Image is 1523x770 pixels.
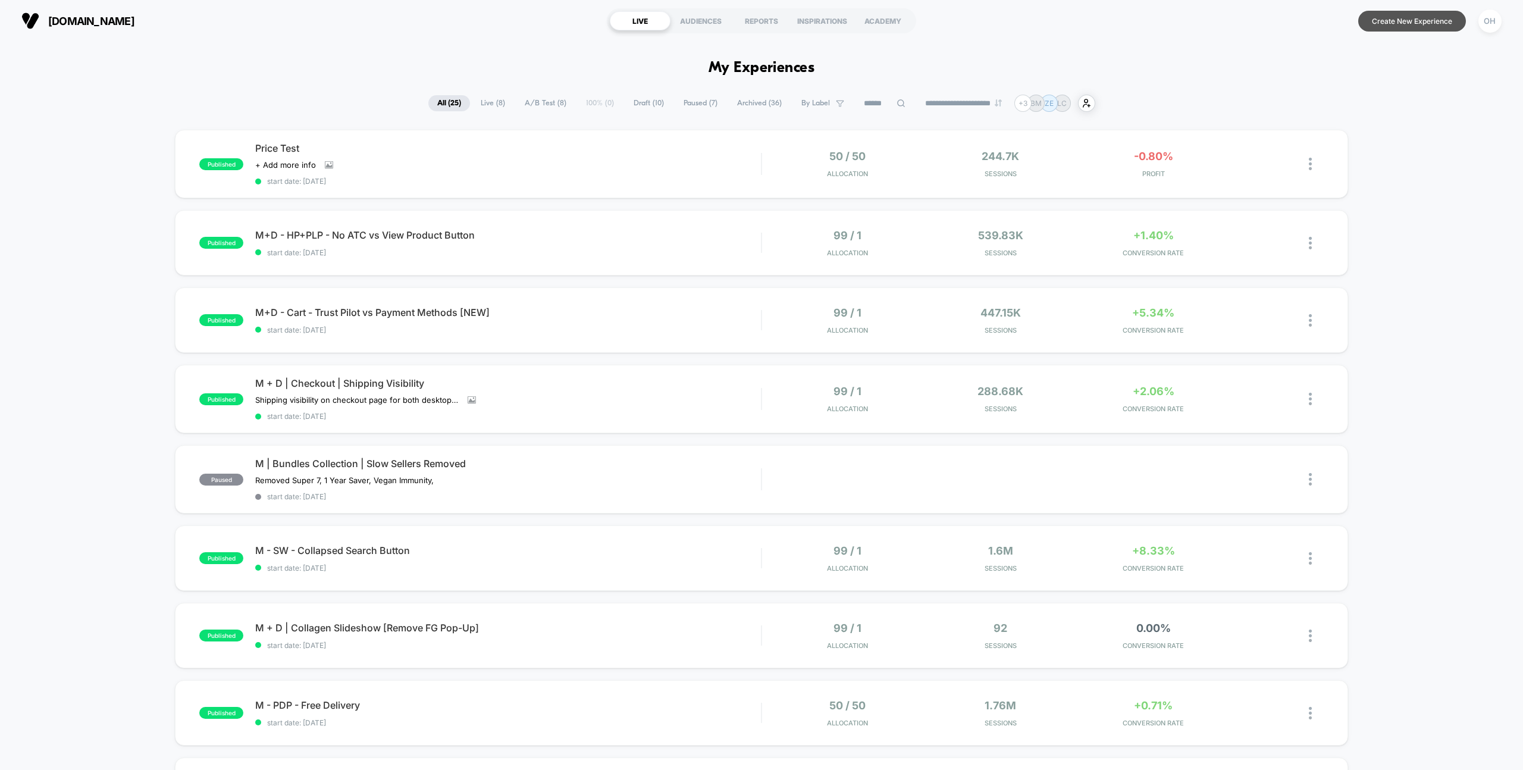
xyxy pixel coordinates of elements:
[255,229,761,241] span: M+D - HP+PLP - No ATC vs View Product Button
[833,229,861,242] span: 99 / 1
[255,641,761,650] span: start date: [DATE]
[1309,707,1312,719] img: close
[927,249,1074,257] span: Sessions
[985,699,1016,712] span: 1.76M
[255,718,761,727] span: start date: [DATE]
[1080,405,1227,413] span: CONVERSION RATE
[728,95,791,111] span: Archived ( 36 )
[927,170,1074,178] span: Sessions
[48,15,134,27] span: [DOMAIN_NAME]
[927,326,1074,334] span: Sessions
[255,622,761,634] span: M + D | Collagen Slideshow [Remove FG Pop-Up]
[255,377,761,389] span: M + D | Checkout | Shipping Visibility
[1309,237,1312,249] img: close
[927,564,1074,572] span: Sessions
[1133,385,1174,397] span: +2.06%
[255,142,761,154] span: Price Test
[255,699,761,711] span: M - PDP - Free Delivery
[1080,641,1227,650] span: CONVERSION RATE
[255,458,761,469] span: M | Bundles Collection | Slow Sellers Removed
[927,719,1074,727] span: Sessions
[977,385,1023,397] span: 288.68k
[1080,249,1227,257] span: CONVERSION RATE
[255,395,459,405] span: Shipping visibility on checkout page for both desktop and mobile
[428,95,470,111] span: All ( 25 )
[833,306,861,319] span: 99 / 1
[1309,314,1312,327] img: close
[1309,552,1312,565] img: close
[255,306,761,318] span: M+D - Cart - Trust Pilot vs Payment Methods [NEW]
[853,11,913,30] div: ACADEMY
[829,150,866,162] span: 50 / 50
[1478,10,1502,33] div: OH
[1136,622,1171,634] span: 0.00%
[927,641,1074,650] span: Sessions
[833,385,861,397] span: 99 / 1
[988,544,1013,557] span: 1.6M
[1132,306,1174,319] span: +5.34%
[199,474,243,486] span: paused
[827,641,868,650] span: Allocation
[801,99,830,108] span: By Label
[827,405,868,413] span: Allocation
[670,11,731,30] div: AUDIENCES
[827,719,868,727] span: Allocation
[255,177,761,186] span: start date: [DATE]
[199,393,243,405] span: published
[1030,99,1042,108] p: BM
[199,237,243,249] span: published
[833,622,861,634] span: 99 / 1
[516,95,575,111] span: A/B Test ( 8 )
[1080,564,1227,572] span: CONVERSION RATE
[827,170,868,178] span: Allocation
[18,11,138,30] button: [DOMAIN_NAME]
[255,492,761,501] span: start date: [DATE]
[255,160,316,170] span: + Add more info
[610,11,670,30] div: LIVE
[1080,326,1227,334] span: CONVERSION RATE
[792,11,853,30] div: INSPIRATIONS
[199,552,243,564] span: published
[21,12,39,30] img: Visually logo
[827,326,868,334] span: Allocation
[255,248,761,257] span: start date: [DATE]
[1358,11,1466,32] button: Create New Experience
[1080,170,1227,178] span: PROFIT
[1045,99,1054,108] p: ZE
[255,475,434,485] span: Removed Super 7, 1 Year Saver, Vegan Immunity,
[927,405,1074,413] span: Sessions
[833,544,861,557] span: 99 / 1
[625,95,673,111] span: Draft ( 10 )
[1014,95,1032,112] div: + 3
[255,544,761,556] span: M - SW - Collapsed Search Button
[709,60,815,77] h1: My Experiences
[1133,229,1174,242] span: +1.40%
[980,306,1021,319] span: 447.15k
[1057,99,1067,108] p: LC
[255,325,761,334] span: start date: [DATE]
[1475,9,1505,33] button: OH
[982,150,1019,162] span: 244.7k
[1309,630,1312,642] img: close
[199,707,243,719] span: published
[1132,544,1175,557] span: +8.33%
[1309,393,1312,405] img: close
[472,95,514,111] span: Live ( 8 )
[675,95,726,111] span: Paused ( 7 )
[1134,699,1173,712] span: +0.71%
[255,564,761,572] span: start date: [DATE]
[1080,719,1227,727] span: CONVERSION RATE
[829,699,866,712] span: 50 / 50
[199,158,243,170] span: published
[731,11,792,30] div: REPORTS
[1309,473,1312,486] img: close
[827,564,868,572] span: Allocation
[978,229,1023,242] span: 539.83k
[199,630,243,641] span: published
[199,314,243,326] span: published
[995,99,1002,107] img: end
[255,412,761,421] span: start date: [DATE]
[994,622,1007,634] span: 92
[1309,158,1312,170] img: close
[827,249,868,257] span: Allocation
